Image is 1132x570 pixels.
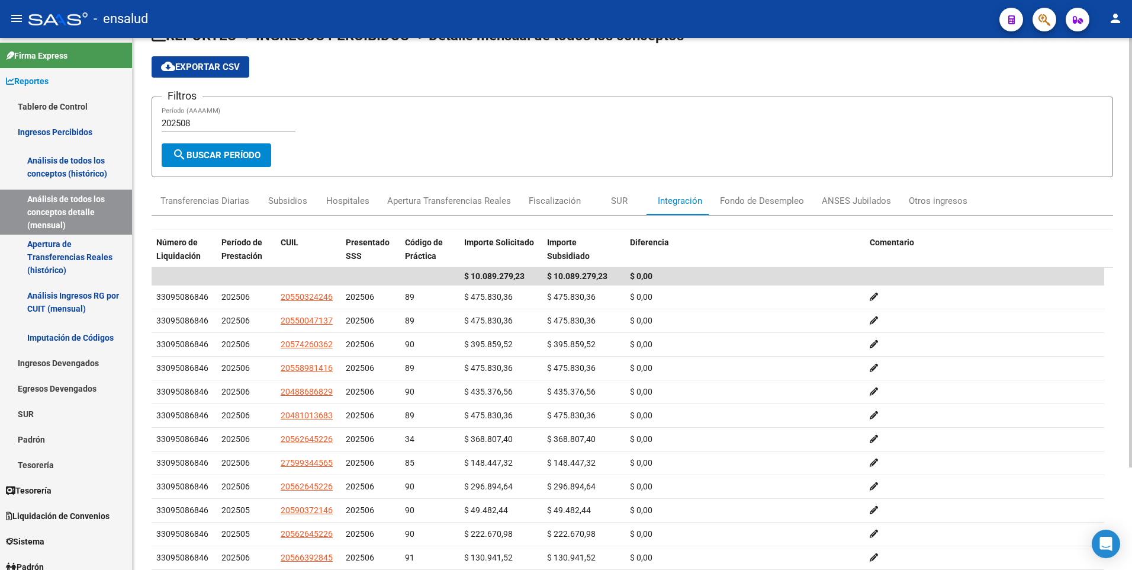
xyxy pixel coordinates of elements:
[221,316,250,325] span: 202506
[156,529,208,539] span: 33095086846
[281,458,333,467] span: 27599344565
[822,194,891,207] div: ANSES Jubilados
[405,529,414,539] span: 90
[152,230,217,269] datatable-header-cell: Número de Liquidación
[405,553,414,562] span: 91
[405,238,443,261] span: Código de Práctica
[547,458,596,467] span: $ 148.447,32
[281,529,333,539] span: 20562645226
[630,529,652,539] span: $ 0,00
[172,150,261,161] span: Buscar Período
[281,292,333,302] span: 20550324246
[221,458,250,467] span: 202506
[281,505,333,515] span: 20590372146
[281,482,333,491] span: 20562645226
[221,434,250,444] span: 202506
[221,387,250,396] span: 202506
[221,292,250,302] span: 202506
[156,316,208,325] span: 33095086846
[630,482,652,491] span: $ 0,00
[346,387,374,396] span: 202506
[221,238,262,261] span: Período de Prestación
[6,49,67,62] span: Firma Express
[547,482,596,491] span: $ 296.894,64
[346,434,374,444] span: 202506
[464,238,534,247] span: Importe Solicitado
[9,11,24,25] mat-icon: menu
[281,411,333,420] span: 20481013683
[464,271,525,281] span: $ 10.089.279,23
[346,316,374,325] span: 202506
[6,510,110,523] span: Liquidación de Convenios
[281,553,333,562] span: 20566392845
[464,387,513,396] span: $ 435.376,56
[1092,530,1120,558] div: Open Intercom Messenger
[268,194,307,207] div: Subsidios
[625,230,865,269] datatable-header-cell: Diferencia
[464,505,508,515] span: $ 49.482,44
[281,363,333,373] span: 20558981416
[221,340,250,349] span: 202506
[464,316,513,325] span: $ 475.830,36
[630,553,652,562] span: $ 0,00
[161,59,175,73] mat-icon: cloud_download
[162,88,202,104] h3: Filtros
[6,75,49,88] span: Reportes
[405,482,414,491] span: 90
[221,363,250,373] span: 202506
[405,434,414,444] span: 34
[529,194,581,207] div: Fiscalización
[346,238,390,261] span: Presentado SSS
[162,143,271,167] button: Buscar Período
[547,271,607,281] span: $ 10.089.279,23
[459,230,542,269] datatable-header-cell: Importe Solicitado
[156,387,208,396] span: 33095086846
[156,238,201,261] span: Número de Liquidación
[464,434,513,444] span: $ 368.807,40
[630,340,652,349] span: $ 0,00
[630,434,652,444] span: $ 0,00
[172,148,186,162] mat-icon: search
[221,505,250,515] span: 202505
[221,529,250,539] span: 202505
[547,316,596,325] span: $ 475.830,36
[865,230,1105,269] datatable-header-cell: Comentario
[152,56,249,78] button: Exportar CSV
[630,271,652,281] span: $ 0,00
[281,238,298,247] span: CUIL
[400,230,459,269] datatable-header-cell: Código de Práctica
[346,340,374,349] span: 202506
[611,194,628,207] div: SUR
[547,340,596,349] span: $ 395.859,52
[217,230,276,269] datatable-header-cell: Período de Prestación
[870,238,914,247] span: Comentario
[405,340,414,349] span: 90
[405,363,414,373] span: 89
[346,482,374,491] span: 202506
[156,458,208,467] span: 33095086846
[346,458,374,467] span: 202506
[156,340,208,349] span: 33095086846
[909,194,967,207] div: Otros ingresos
[405,292,414,302] span: 89
[94,6,148,32] span: - ensalud
[464,553,513,562] span: $ 130.941,52
[464,529,513,539] span: $ 222.670,98
[6,484,52,497] span: Tesorería
[464,482,513,491] span: $ 296.894,64
[630,387,652,396] span: $ 0,00
[156,292,208,302] span: 33095086846
[630,316,652,325] span: $ 0,00
[405,411,414,420] span: 89
[464,292,513,302] span: $ 475.830,36
[547,434,596,444] span: $ 368.807,40
[405,316,414,325] span: 89
[547,553,596,562] span: $ 130.941,52
[547,529,596,539] span: $ 222.670,98
[281,387,333,396] span: 20488686829
[405,387,414,396] span: 90
[346,529,374,539] span: 202506
[1108,11,1123,25] mat-icon: person
[221,482,250,491] span: 202506
[156,411,208,420] span: 33095086846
